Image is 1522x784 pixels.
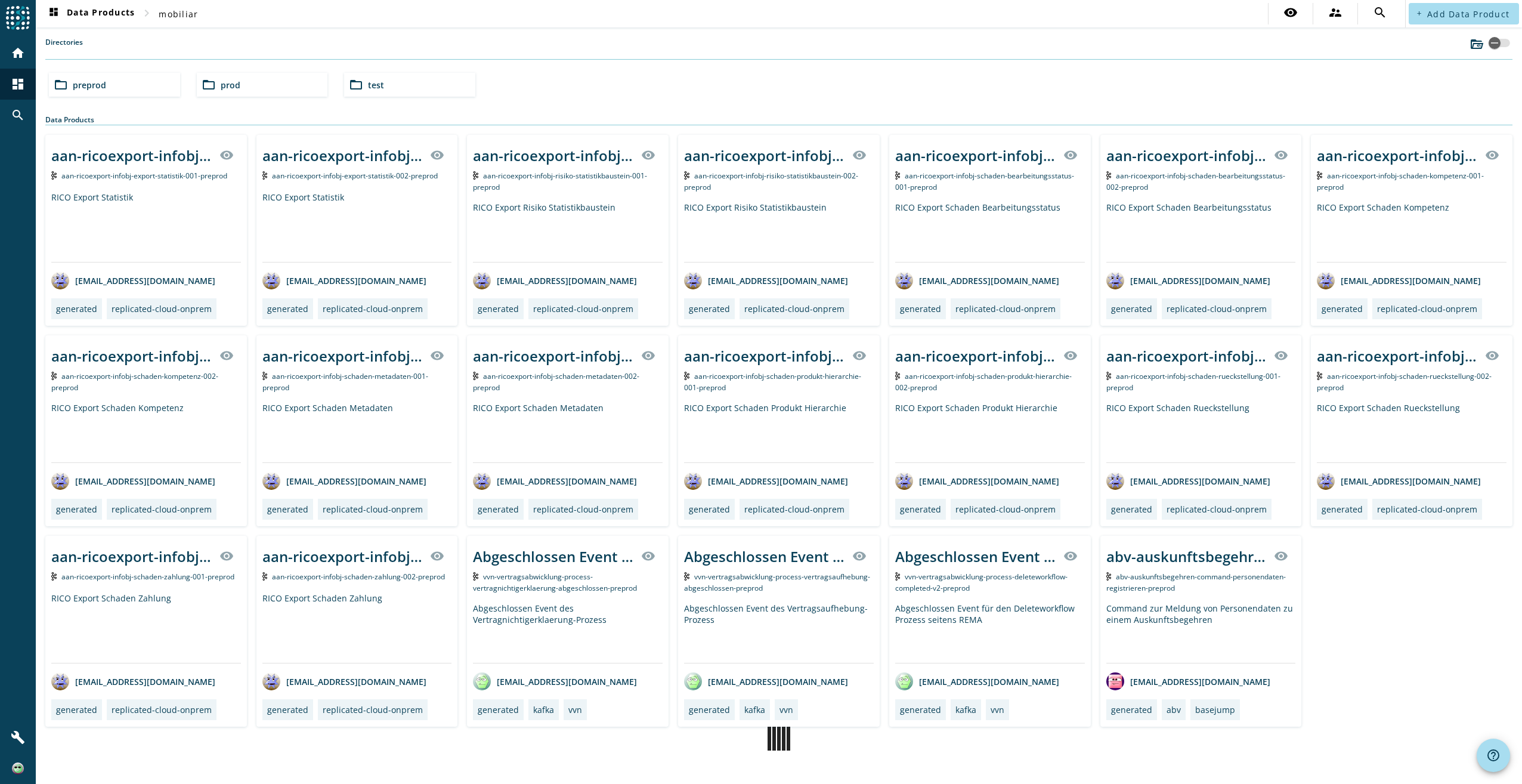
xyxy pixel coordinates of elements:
[262,572,268,581] img: Kafka Topic: aan-ricoexport-infobj-schaden-zahlung-002-preprod
[323,303,423,314] div: replicated-cloud-onprem
[900,504,941,515] div: generated
[1317,472,1335,490] img: avatar
[1106,472,1124,490] img: avatar
[1317,271,1335,289] img: avatar
[262,192,452,262] div: RICO Export Statistik
[262,592,452,663] div: RICO Export Schaden Zahlung
[54,78,68,92] mat-icon: folder_open
[56,504,97,515] div: generated
[45,115,1512,125] div: Data Products
[895,472,1059,490] div: [EMAIL_ADDRESS][DOMAIN_NAME]
[744,704,765,715] div: kafka
[1317,271,1481,289] div: [EMAIL_ADDRESS][DOMAIN_NAME]
[61,171,227,181] span: Kafka Topic: aan-ricoexport-infobj-export-statistik-001-preprod
[349,78,363,92] mat-icon: folder_open
[51,271,215,289] div: [EMAIL_ADDRESS][DOMAIN_NAME]
[51,371,218,393] span: Kafka Topic: aan-ricoexport-infobj-schaden-kompetenz-002-preprod
[221,79,240,91] span: prod
[473,572,637,593] span: Kafka Topic: vvn-vertragsabwicklung-process-vertragnichtigerklaerung-abgeschlossen-preprod
[1274,148,1288,162] mat-icon: visibility
[202,78,216,92] mat-icon: folder_open
[779,704,793,715] div: vvn
[895,346,1056,366] div: aan-ricoexport-infobj-schaden-produkt-hierarchie-002-_stage_
[219,148,234,162] mat-icon: visibility
[473,572,478,581] img: Kafka Topic: vvn-vertragsabwicklung-process-vertragnichtigerklaerung-abgeschlossen-preprod
[1328,5,1342,20] mat-icon: supervisor_account
[11,46,25,60] mat-icon: home
[641,348,655,363] mat-icon: visibility
[473,472,491,490] img: avatar
[1106,271,1270,289] div: [EMAIL_ADDRESS][DOMAIN_NAME]
[684,346,845,366] div: aan-ricoexport-infobj-schaden-produkt-hierarchie-001-_stage_
[262,472,426,490] div: [EMAIL_ADDRESS][DOMAIN_NAME]
[473,271,637,289] div: [EMAIL_ADDRESS][DOMAIN_NAME]
[1317,346,1478,366] div: aan-ricoexport-infobj-schaden-rueckstellung-002-_stage_
[51,192,241,262] div: RICO Export Statistik
[51,402,241,462] div: RICO Export Schaden Kompetenz
[895,672,913,690] img: avatar
[1063,148,1078,162] mat-icon: visibility
[262,402,452,462] div: RICO Export Schaden Metadaten
[684,202,874,262] div: RICO Export Risiko Statistikbaustein
[684,472,848,490] div: [EMAIL_ADDRESS][DOMAIN_NAME]
[744,303,844,314] div: replicated-cloud-onprem
[262,547,423,566] div: aan-ricoexport-infobj-schaden-zahlung-002-_stage_
[112,504,212,515] div: replicated-cloud-onprem
[6,6,30,30] img: spoud-logo.svg
[1106,603,1296,663] div: Command zur Meldung von Personendaten zu einem Auskunftsbegehren
[473,547,634,566] div: Abgeschlossen Event des Vertragnichtigerklaerung-Prozess
[1427,8,1509,20] span: Add Data Product
[262,346,423,366] div: aan-ricoexport-infobj-schaden-metadaten-001-_stage_
[51,271,69,289] img: avatar
[895,572,901,581] img: Kafka Topic: vvn-vertragsabwicklung-process-deleteworkflow-completed-v2-preprod
[991,704,1004,715] div: vvn
[895,603,1085,663] div: Abgeschlossen Event für den Deleteworkflow Prozess seitens REMA
[368,79,384,91] span: test
[1167,704,1181,715] div: abv
[955,303,1056,314] div: replicated-cloud-onprem
[1106,371,1281,393] span: Kafka Topic: aan-ricoexport-infobj-schaden-rueckstellung-001-preprod
[51,372,57,380] img: Kafka Topic: aan-ricoexport-infobj-schaden-kompetenz-002-preprod
[1322,303,1363,314] div: generated
[1106,547,1267,566] div: abv-auskunftsbegehren-command-personendaten-registrieren-_stage_
[1416,10,1422,17] mat-icon: add
[478,704,519,715] div: generated
[262,146,423,165] div: aan-ricoexport-infobj-export-statistik-002-_stage_
[744,504,844,515] div: replicated-cloud-onprem
[1317,372,1322,380] img: Kafka Topic: aan-ricoexport-infobj-schaden-rueckstellung-002-preprod
[323,504,423,515] div: replicated-cloud-onprem
[684,371,861,393] span: Kafka Topic: aan-ricoexport-infobj-schaden-produkt-hierarchie-001-preprod
[1106,672,1270,690] div: [EMAIL_ADDRESS][DOMAIN_NAME]
[1106,271,1124,289] img: avatar
[1106,402,1296,462] div: RICO Export Schaden Rueckstellung
[51,472,69,490] img: avatar
[262,372,268,380] img: Kafka Topic: aan-ricoexport-infobj-schaden-metadaten-001-preprod
[267,303,308,314] div: generated
[1317,371,1492,393] span: Kafka Topic: aan-ricoexport-infobj-schaden-rueckstellung-002-preprod
[689,704,730,715] div: generated
[11,108,25,122] mat-icon: search
[473,371,639,393] span: Kafka Topic: aan-ricoexport-infobj-schaden-metadaten-002-preprod
[262,271,280,289] img: avatar
[895,271,1059,289] div: [EMAIL_ADDRESS][DOMAIN_NAME]
[473,202,663,262] div: RICO Export Risiko Statistikbaustein
[895,402,1085,462] div: RICO Export Schaden Produkt Hierarchie
[895,202,1085,262] div: RICO Export Schaden Bearbeitungsstatus
[1063,549,1078,563] mat-icon: visibility
[51,672,215,690] div: [EMAIL_ADDRESS][DOMAIN_NAME]
[56,303,97,314] div: generated
[473,402,663,462] div: RICO Export Schaden Metadaten
[641,148,655,162] mat-icon: visibility
[1106,171,1112,180] img: Kafka Topic: aan-ricoexport-infobj-schaden-bearbeitungsstatus-002-preprod
[51,472,215,490] div: [EMAIL_ADDRESS][DOMAIN_NAME]
[219,549,234,563] mat-icon: visibility
[1106,672,1124,690] img: avatar
[684,171,689,180] img: Kafka Topic: aan-ricoexport-infobj-risiko-statistikbaustein-002-preprod
[684,547,845,566] div: Abgeschlossen Event des Vertragsaufhebung-Prozess
[1486,748,1501,763] mat-icon: help_outline
[568,704,582,715] div: vvn
[689,303,730,314] div: generated
[51,346,212,366] div: aan-ricoexport-infobj-schaden-kompetenz-002-_stage_
[1106,171,1286,192] span: Kafka Topic: aan-ricoexport-infobj-schaden-bearbeitungsstatus-002-preprod
[262,672,426,690] div: [EMAIL_ADDRESS][DOMAIN_NAME]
